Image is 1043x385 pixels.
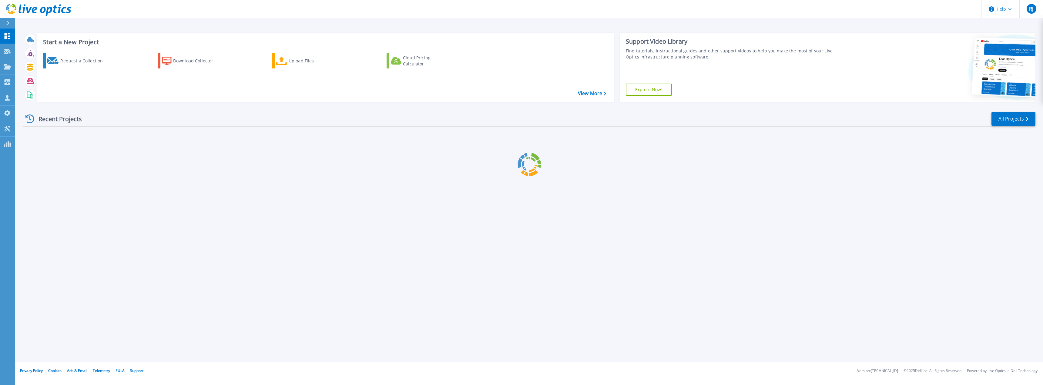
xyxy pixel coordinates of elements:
[43,39,606,45] h3: Start a New Project
[130,368,143,373] a: Support
[967,369,1038,373] li: Powered by Live Optics, a Dell Technology
[272,53,340,68] a: Upload Files
[289,55,337,67] div: Upload Files
[1029,6,1033,11] span: RJ
[403,55,451,67] div: Cloud Pricing Calculator
[60,55,109,67] div: Request a Collection
[20,368,43,373] a: Privacy Policy
[67,368,87,373] a: Ads & Email
[93,368,110,373] a: Telemetry
[626,84,672,96] a: Explore Now!
[991,112,1035,126] a: All Projects
[173,55,222,67] div: Download Collector
[387,53,454,68] a: Cloud Pricing Calculator
[857,369,898,373] li: Version: [TECHNICAL_ID]
[23,111,90,126] div: Recent Projects
[578,91,606,96] a: View More
[904,369,961,373] li: © 2025 Dell Inc. All Rights Reserved
[158,53,225,68] a: Download Collector
[43,53,111,68] a: Request a Collection
[626,48,843,60] div: Find tutorials, instructional guides and other support videos to help you make the most of your L...
[116,368,125,373] a: EULA
[48,368,62,373] a: Cookies
[626,38,843,45] div: Support Video Library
